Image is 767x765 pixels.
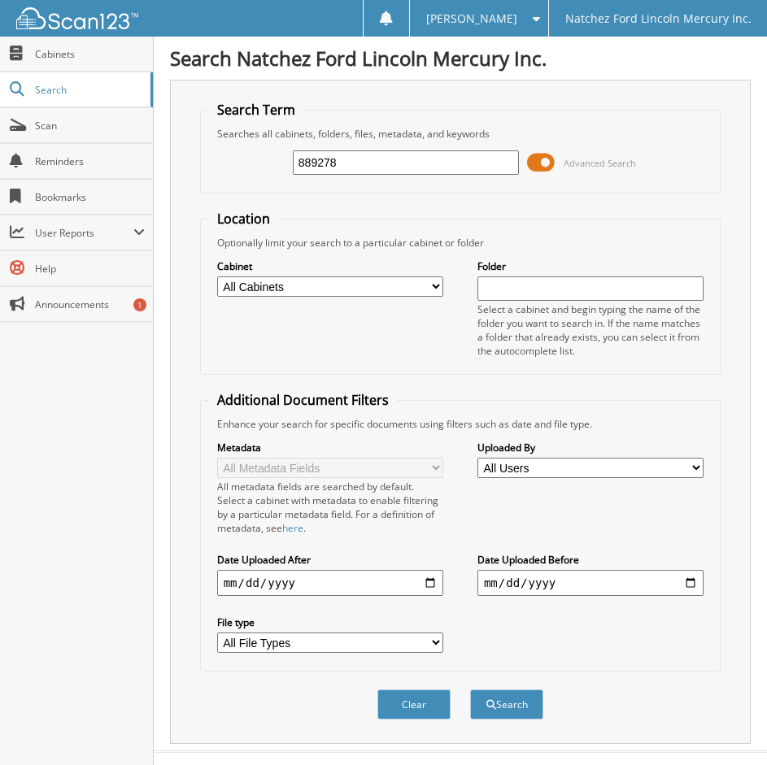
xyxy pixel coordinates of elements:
span: Help [35,262,145,276]
button: Search [470,689,543,719]
div: Searches all cabinets, folders, files, metadata, and keywords [209,127,713,141]
span: User Reports [35,226,133,240]
legend: Search Term [209,101,303,119]
div: Optionally limit your search to a particular cabinet or folder [209,236,713,250]
div: Select a cabinet and begin typing the name of the folder you want to search in. If the name match... [477,302,704,358]
label: Date Uploaded Before [477,553,704,567]
label: Date Uploaded After [217,553,443,567]
span: Scan [35,119,145,133]
input: start [217,570,443,596]
label: Folder [477,259,704,273]
h1: Search Natchez Ford Lincoln Mercury Inc. [170,45,751,72]
span: Reminders [35,154,145,168]
span: Natchez Ford Lincoln Mercury Inc. [565,14,752,24]
button: Clear [377,689,451,719]
span: Advanced Search [564,157,636,169]
span: Search [35,83,142,97]
label: Metadata [217,441,443,454]
label: Cabinet [217,259,443,273]
span: Announcements [35,298,145,311]
span: Bookmarks [35,190,145,204]
a: here [282,521,303,535]
img: scan123-logo-white.svg [16,7,138,29]
label: File type [217,615,443,629]
div: 1 [133,298,146,311]
label: Uploaded By [477,441,704,454]
legend: Location [209,210,278,228]
span: Cabinets [35,47,145,61]
span: [PERSON_NAME] [426,14,517,24]
input: end [477,570,704,596]
div: Enhance your search for specific documents using filters such as date and file type. [209,417,713,431]
div: All metadata fields are searched by default. Select a cabinet with metadata to enable filtering b... [217,480,443,535]
legend: Additional Document Filters [209,391,397,409]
